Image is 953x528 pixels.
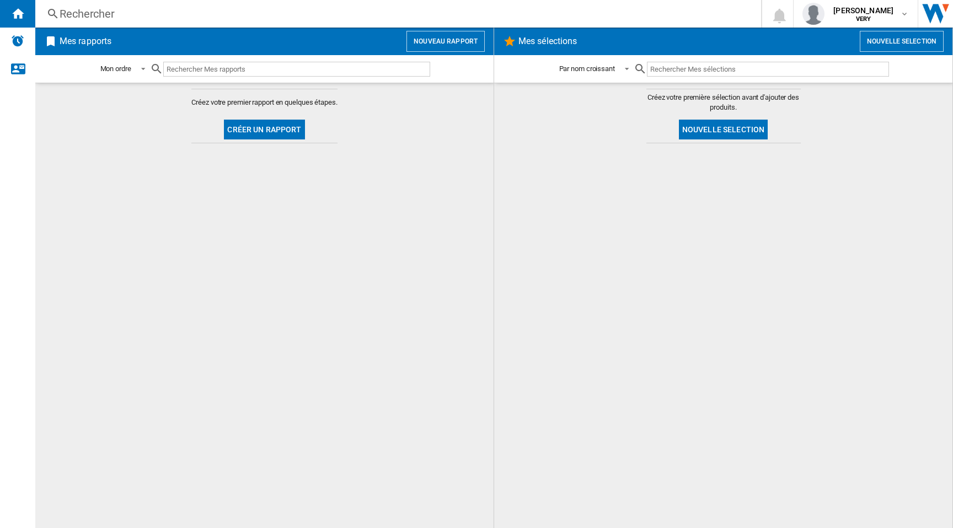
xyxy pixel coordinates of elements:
div: Rechercher [60,6,732,21]
span: Créez votre premier rapport en quelques étapes. [191,98,337,107]
input: Rechercher Mes sélections [647,62,889,77]
h2: Mes sélections [516,31,579,52]
button: Nouvelle selection [679,120,768,139]
button: Nouveau rapport [406,31,485,52]
h2: Mes rapports [57,31,114,52]
div: Par nom croissant [559,64,615,73]
button: Nouvelle selection [860,31,944,52]
button: Créer un rapport [224,120,304,139]
img: alerts-logo.svg [11,34,24,47]
input: Rechercher Mes rapports [163,62,430,77]
b: VERY [856,15,871,23]
span: Créez votre première sélection avant d'ajouter des produits. [646,93,801,112]
span: [PERSON_NAME] [833,5,893,16]
div: Mon ordre [100,64,131,73]
img: profile.jpg [802,3,824,25]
